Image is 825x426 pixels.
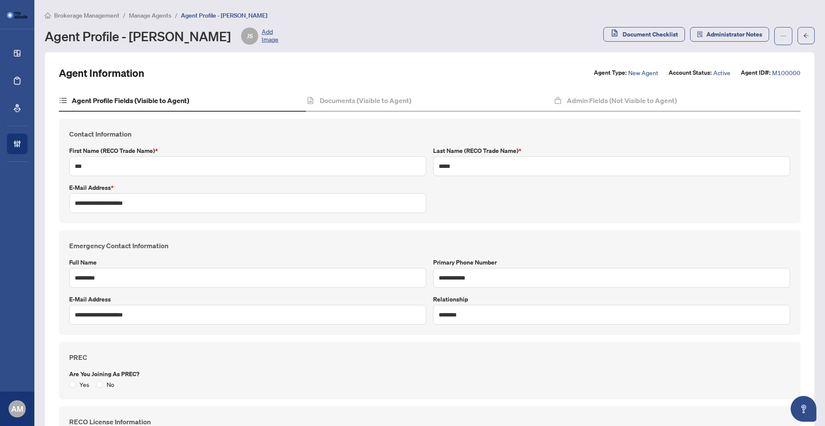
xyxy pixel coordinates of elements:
[690,27,769,42] button: Administrator Notes
[59,66,144,80] h2: Agent Information
[623,27,678,41] span: Document Checklist
[76,380,93,389] span: Yes
[567,95,677,106] h4: Admin Fields (Not Visible to Agent)
[713,68,730,78] span: Active
[247,31,253,41] span: JS
[262,27,278,45] span: Add Image
[780,33,786,39] span: ellipsis
[433,295,790,304] label: Relationship
[175,10,177,20] li: /
[69,146,426,155] label: First Name (RECO Trade Name)
[103,380,118,389] span: No
[791,396,816,422] button: Open asap
[594,68,626,78] label: Agent Type:
[11,403,23,415] span: AM
[433,146,790,155] label: Last Name (RECO Trade Name)
[181,12,267,19] span: Agent Profile - [PERSON_NAME]
[69,369,790,379] label: Are you joining as PREC?
[741,68,770,78] label: Agent ID#:
[69,258,426,267] label: Full Name
[54,12,119,19] span: Brokerage Management
[603,27,685,42] button: Document Checklist
[45,12,51,18] span: home
[772,68,801,78] span: M100000
[697,31,703,37] span: solution
[69,295,426,304] label: E-mail Address
[433,258,790,267] label: Primary Phone Number
[628,68,658,78] span: New Agent
[706,27,762,41] span: Administrator Notes
[45,27,278,45] div: Agent Profile - [PERSON_NAME]
[69,129,790,139] h4: Contact Information
[669,68,712,78] label: Account Status:
[803,33,809,39] span: arrow-left
[69,183,426,192] label: E-mail Address
[123,10,125,20] li: /
[72,95,189,106] h4: Agent Profile Fields (Visible to Agent)
[320,95,411,106] h4: Documents (Visible to Agent)
[69,352,790,362] h4: PREC
[7,12,27,18] img: logo
[129,12,171,19] span: Manage Agents
[69,240,790,251] h4: Emergency Contact Information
